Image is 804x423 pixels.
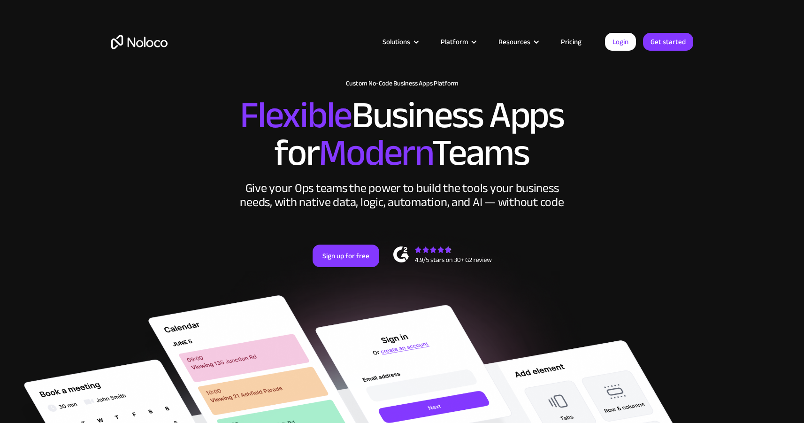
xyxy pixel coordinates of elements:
[240,80,352,150] span: Flexible
[429,36,487,48] div: Platform
[549,36,593,48] a: Pricing
[383,36,410,48] div: Solutions
[371,36,429,48] div: Solutions
[487,36,549,48] div: Resources
[111,35,168,49] a: home
[498,36,530,48] div: Resources
[313,245,379,267] a: Sign up for free
[238,181,567,209] div: Give your Ops teams the power to build the tools your business needs, with native data, logic, au...
[441,36,468,48] div: Platform
[643,33,693,51] a: Get started
[319,118,432,188] span: Modern
[111,97,693,172] h2: Business Apps for Teams
[605,33,636,51] a: Login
